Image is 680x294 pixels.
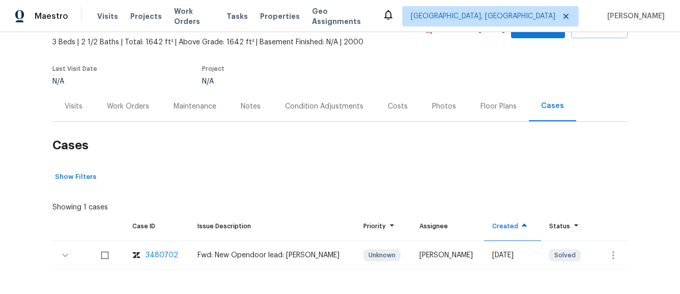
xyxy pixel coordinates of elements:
div: Issue Description [197,221,347,231]
div: Assignee [419,221,476,231]
div: Floor Plans [480,101,517,112]
div: Visits [65,101,82,112]
span: Geo Assignments [312,6,370,26]
span: 3 Beds | 2 1/2 Baths | Total: 1642 ft² | Above Grade: 1642 ft² | Basement Finished: N/A | 2000 [52,37,421,47]
div: Status [549,221,585,231]
div: Case ID [132,221,181,231]
span: Properties [260,11,300,21]
div: Showing 1 cases [52,198,108,212]
span: Solved [550,250,580,260]
div: Notes [241,101,261,112]
span: Maestro [35,11,68,21]
div: Condition Adjustments [285,101,363,112]
div: 3480702 [146,250,178,260]
span: Unknown [364,250,400,260]
div: Photos [432,101,456,112]
img: zendesk-icon [132,250,140,260]
div: Fwd: New Opendoor lead: [PERSON_NAME] [197,250,347,260]
button: Show Filters [52,169,99,185]
span: Projects [130,11,162,21]
span: Work Orders [174,6,215,26]
span: Show Filters [55,171,96,183]
div: Costs [388,101,408,112]
span: Tasks [226,13,248,20]
span: Visits [97,11,118,21]
h2: Cases [52,122,628,169]
div: Created [492,221,533,231]
div: Cases [541,101,564,111]
span: Project [202,66,224,72]
div: N/A [52,78,97,85]
div: N/A [202,78,398,85]
span: [PERSON_NAME] [603,11,665,21]
div: Work Orders [107,101,149,112]
div: Maintenance [174,101,216,112]
div: [PERSON_NAME] [419,250,476,260]
span: Last Visit Date [52,66,97,72]
span: [GEOGRAPHIC_DATA], [GEOGRAPHIC_DATA] [411,11,555,21]
a: zendesk-icon3480702 [132,250,181,260]
div: Priority [363,221,403,231]
div: [DATE] [492,250,533,260]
